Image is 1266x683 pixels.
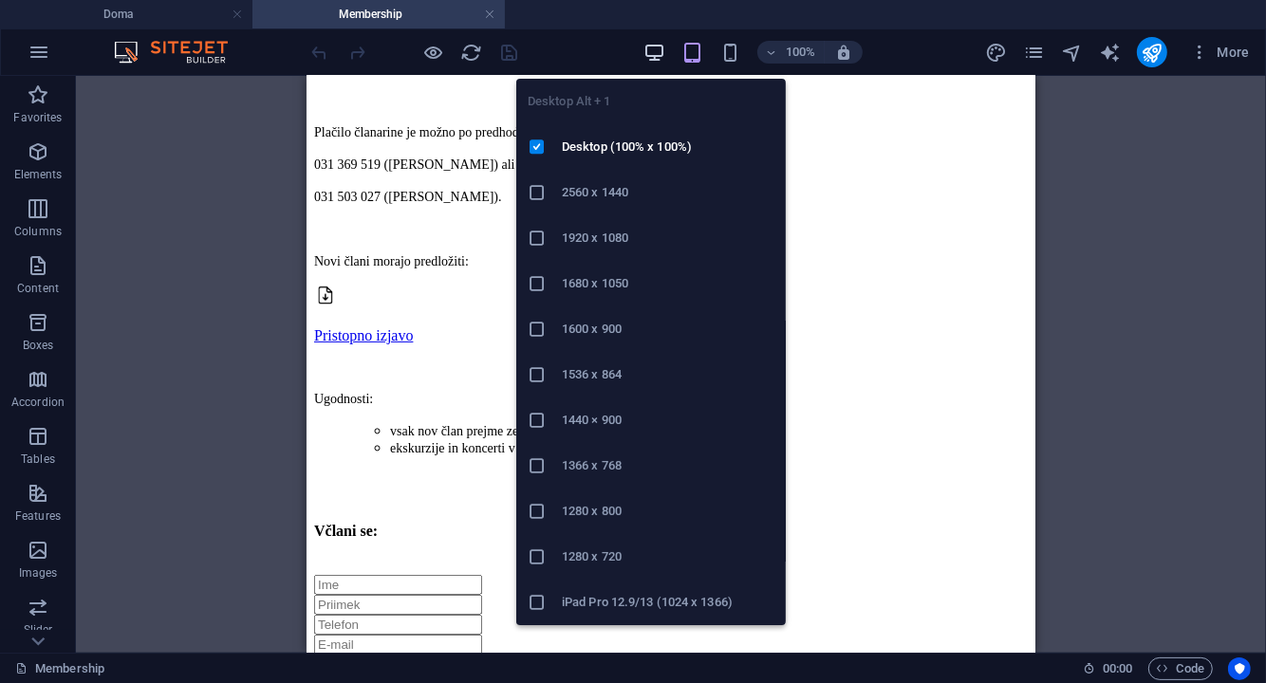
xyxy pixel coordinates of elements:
i: AI Writer [1099,42,1121,64]
h6: Session time [1083,657,1133,680]
span: 00 00 [1103,657,1132,680]
button: pages [1023,41,1046,64]
p: Favorites [13,110,62,125]
p: Features [15,508,61,524]
h6: 1280 x 720 [562,545,774,568]
p: Content [17,281,59,296]
i: Reload page [461,42,483,64]
h4: Membership [252,4,505,25]
h6: Desktop (100% x 100%) [562,136,774,158]
i: Design (Ctrl+Alt+Y) [985,42,1007,64]
button: publish [1137,37,1167,67]
h6: 1440 × 900 [562,409,774,432]
span: : [1116,661,1119,675]
h6: 1680 x 1050 [562,272,774,295]
span: More [1190,43,1250,62]
h6: 1920 x 1080 [562,227,774,249]
p: Elements [14,167,63,182]
button: text_generator [1099,41,1122,64]
button: navigator [1061,41,1084,64]
p: Boxes [23,338,54,353]
button: Usercentrics [1228,657,1251,680]
button: design [985,41,1008,64]
button: Code [1148,657,1213,680]
span: Code [1157,657,1204,680]
p: Tables [21,452,55,467]
i: Publish [1141,42,1163,64]
i: Navigator [1061,42,1083,64]
button: More [1182,37,1257,67]
i: On resize automatically adjust zoom level to fit chosen device. [835,44,852,61]
button: Click here to leave preview mode and continue editing [422,41,445,64]
p: Columns [14,224,62,239]
h6: 1366 x 768 [562,454,774,477]
a: Click to cancel selection. Double-click to open Pages [15,657,104,680]
h6: 2560 x 1440 [562,181,774,204]
i: Pages (Ctrl+Alt+S) [1023,42,1045,64]
h6: 100% [786,41,816,64]
h6: 1280 x 800 [562,500,774,523]
p: Accordion [11,395,65,410]
p: Images [19,565,58,581]
img: Editor Logo [109,41,251,64]
h6: 1536 x 864 [562,363,774,386]
h6: 1600 x 900 [562,318,774,341]
h6: iPad Pro 12.9/13 (1024 x 1366) [562,591,774,614]
button: 100% [757,41,825,64]
button: reload [460,41,483,64]
p: Slider [24,622,53,637]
